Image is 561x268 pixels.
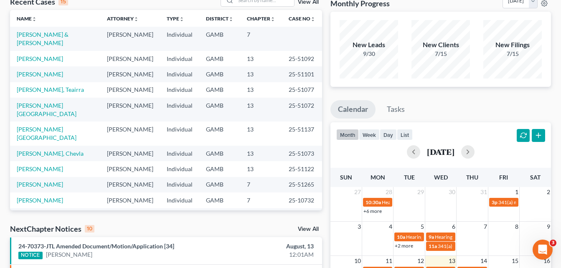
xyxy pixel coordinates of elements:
a: [PERSON_NAME][GEOGRAPHIC_DATA] [17,102,76,117]
td: Individual [160,98,199,121]
div: NextChapter Notices [10,224,94,234]
span: Fri [499,174,508,181]
i: unfold_more [179,17,184,22]
td: 13 [240,161,282,177]
span: 3 [357,222,362,232]
td: 25-51122 [282,161,322,177]
td: Individual [160,208,199,224]
a: Chapterunfold_more [247,15,275,22]
td: [PERSON_NAME] [100,146,160,161]
td: GAMB [199,177,240,192]
td: 25-51072 [282,98,322,121]
td: Individual [160,146,199,161]
td: 25-10732 [282,192,322,208]
td: 25-51073 [282,146,322,161]
i: unfold_more [310,17,315,22]
a: 24-70373-JTL Amended Document/Motion/Application [34] [18,243,174,250]
span: Sun [340,174,352,181]
td: 7 [240,177,282,192]
a: Nameunfold_more [17,15,37,22]
td: 25-51265 [282,177,322,192]
span: Sat [530,174,541,181]
td: [PERSON_NAME] [100,121,160,145]
span: Hearing for [PERSON_NAME] [382,199,447,205]
span: 5 [420,222,425,232]
span: Wed [434,174,448,181]
span: 10 [353,256,362,266]
td: [PERSON_NAME] [100,161,160,177]
td: 7 [240,27,282,51]
span: 10a [397,234,405,240]
span: 12 [416,256,425,266]
div: 7/15 [411,50,470,58]
span: 6 [451,222,456,232]
td: GAMB [199,192,240,208]
td: 13 [240,98,282,121]
span: 16 [543,256,551,266]
td: Individual [160,161,199,177]
td: Individual [160,192,199,208]
span: 9 [546,222,551,232]
span: 9a [429,234,434,240]
div: New Clients [411,40,470,50]
h2: [DATE] [427,147,454,156]
i: unfold_more [270,17,275,22]
button: month [336,129,359,140]
td: 25-51137 [282,121,322,145]
span: 14 [480,256,488,266]
span: 30 [448,187,456,197]
span: 3 [550,240,556,246]
td: [PERSON_NAME] [100,51,160,66]
td: GAMB [199,161,240,177]
span: 341(a) meeting for [PERSON_NAME] [438,243,518,249]
a: View All [298,226,319,232]
td: GAMB [199,51,240,66]
div: 10 [85,225,94,233]
a: +2 more [395,243,413,249]
span: 28 [385,187,393,197]
td: 25-51092 [282,51,322,66]
a: Attorneyunfold_more [107,15,139,22]
td: 13 [240,121,282,145]
div: New Filings [483,40,542,50]
div: New Leads [340,40,398,50]
td: GAMB [199,98,240,121]
td: GAMB [199,66,240,82]
span: 4 [388,222,393,232]
a: [PERSON_NAME] [17,165,63,172]
a: [PERSON_NAME] [17,71,63,78]
a: [PERSON_NAME] [17,55,63,62]
td: GAMB [199,146,240,161]
td: [PERSON_NAME] [100,192,160,208]
td: GAMB [199,27,240,51]
td: 7 [240,192,282,208]
a: Districtunfold_more [206,15,234,22]
td: [PERSON_NAME] [100,177,160,192]
iframe: Intercom live chat [533,240,553,260]
td: 7 [240,208,282,224]
span: 2 [546,187,551,197]
td: GAMB [199,82,240,98]
span: 11 [385,256,393,266]
td: 13 [240,66,282,82]
td: [PERSON_NAME] [100,66,160,82]
button: week [359,129,380,140]
span: Mon [371,174,385,181]
a: Calendar [330,100,376,119]
i: unfold_more [134,17,139,22]
td: 25-51077 [282,82,322,98]
span: Hearing for [PERSON_NAME] [406,234,471,240]
a: [PERSON_NAME], Chevla [17,150,84,157]
i: unfold_more [228,17,234,22]
span: 1 [514,187,519,197]
span: 11a [429,243,437,249]
i: unfold_more [32,17,37,22]
td: Individual [160,177,199,192]
td: 25-51101 [282,66,322,82]
span: Hearing for [PERSON_NAME] [PERSON_NAME] [435,234,540,240]
td: [PERSON_NAME] [100,208,160,224]
a: +6 more [363,208,382,214]
td: 13 [240,146,282,161]
td: Individual [160,121,199,145]
a: [PERSON_NAME][GEOGRAPHIC_DATA] [17,126,76,141]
